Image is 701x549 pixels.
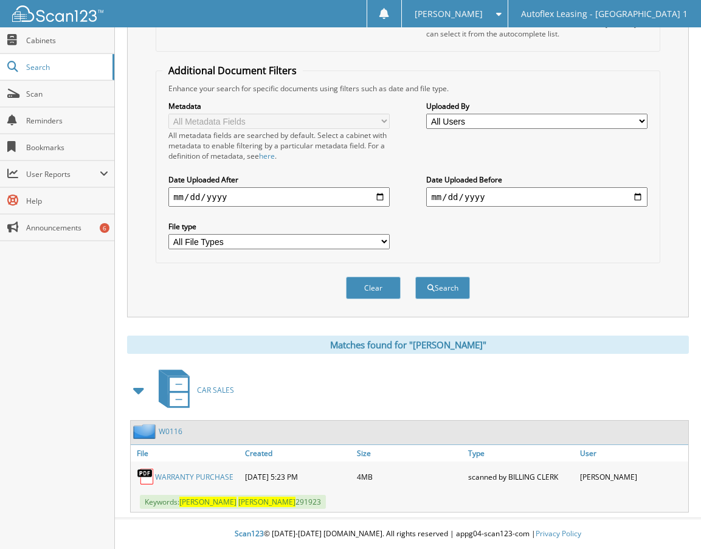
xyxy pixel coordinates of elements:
span: Search [26,62,106,72]
button: Search [415,277,470,299]
div: 6 [100,223,109,233]
span: [PERSON_NAME] [238,497,295,507]
a: W0116 [159,426,182,437]
legend: Additional Document Filters [162,64,303,77]
img: PDF.png [137,468,155,486]
button: Clear [346,277,401,299]
span: Announcements [26,223,108,233]
label: Uploaded By [426,101,647,111]
a: Privacy Policy [536,528,581,539]
div: Matches found for "[PERSON_NAME]" [127,336,689,354]
span: Keywords: 291923 [140,495,326,509]
img: folder2.png [133,424,159,439]
span: [PERSON_NAME] [179,497,237,507]
a: CAR SALES [151,366,234,414]
label: Date Uploaded After [168,174,389,185]
input: end [426,187,647,207]
iframe: Chat Widget [640,491,701,549]
span: Reminders [26,116,108,126]
div: © [DATE]-[DATE] [DOMAIN_NAME]. All rights reserved | appg04-scan123-com | [115,519,701,549]
div: All metadata fields are searched by default. Select a cabinet with metadata to enable filtering b... [168,130,389,161]
div: Enhance your search for specific documents using filters such as date and file type. [162,83,654,94]
a: WARRANTY PURCHASE [155,472,233,482]
a: User [577,445,688,461]
div: scanned by BILLING CLERK [465,464,576,489]
span: CAR SALES [197,385,234,395]
div: 4MB [354,464,465,489]
a: File [131,445,242,461]
a: Created [242,445,353,461]
span: Scan123 [235,528,264,539]
img: scan123-logo-white.svg [12,5,103,22]
span: Scan [26,89,108,99]
div: [DATE] 5:23 PM [242,464,353,489]
span: User Reports [26,169,100,179]
a: Type [465,445,576,461]
label: Metadata [168,101,389,111]
span: Bookmarks [26,142,108,153]
label: Date Uploaded Before [426,174,647,185]
input: start [168,187,389,207]
span: Help [26,196,108,206]
label: File type [168,221,389,232]
a: here [259,151,275,161]
div: [PERSON_NAME] [577,464,688,489]
a: Size [354,445,465,461]
span: Cabinets [26,35,108,46]
span: [PERSON_NAME] [415,10,483,18]
span: Autoflex Leasing - [GEOGRAPHIC_DATA] 1 [521,10,688,18]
